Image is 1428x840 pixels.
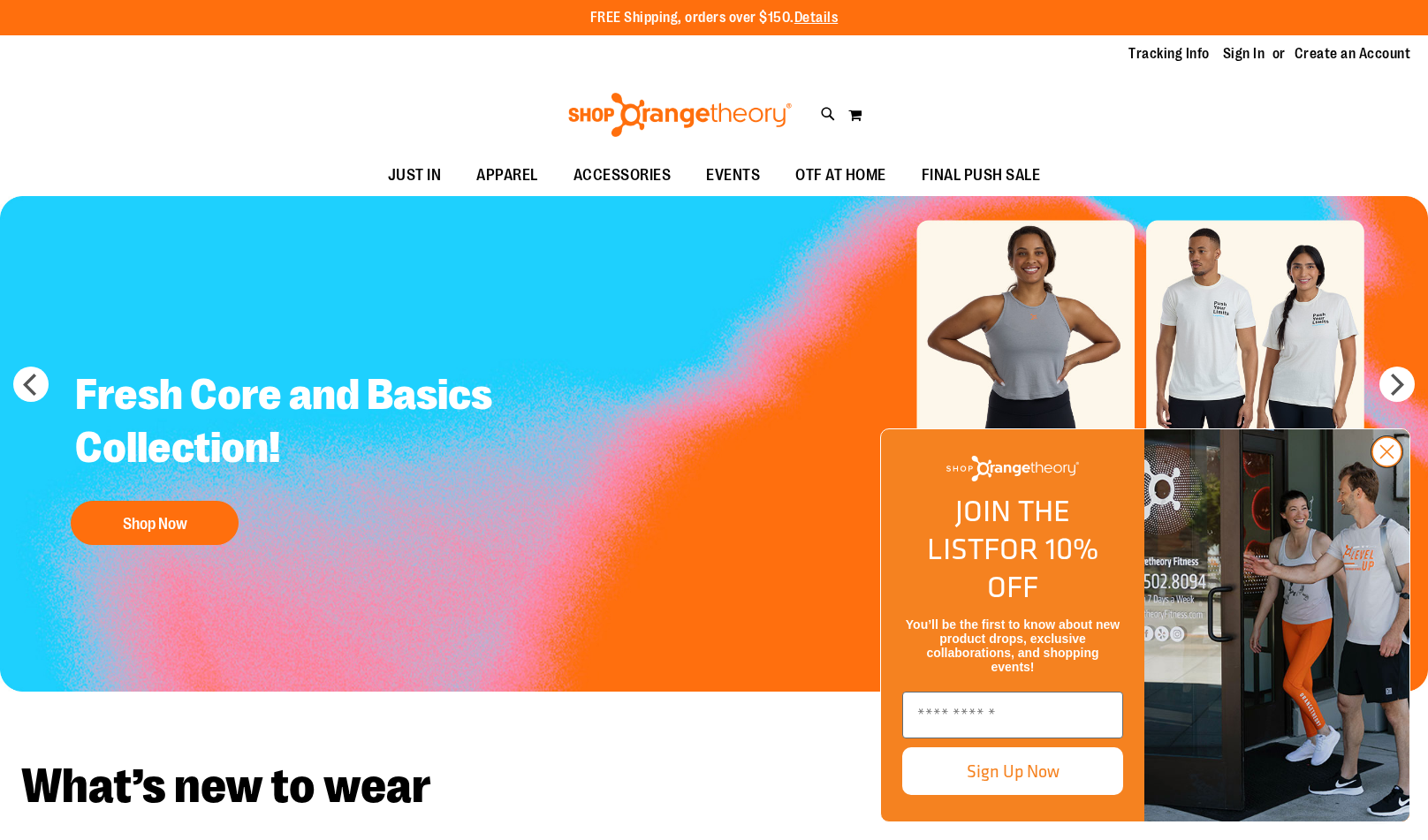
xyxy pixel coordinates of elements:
[1295,44,1411,64] a: Create an Account
[902,692,1123,738] input: Enter email
[906,617,1120,674] span: You’ll be the first to know about new product drops, exclusive collaborations, and shopping events!
[13,367,49,402] button: prev
[902,747,1123,795] button: Sign Up Now
[794,10,839,26] a: Details
[1223,44,1265,64] a: Sign In
[984,526,1098,609] span: FOR 10% OFF
[573,155,672,195] span: ACCESSORIES
[590,8,839,28] p: FREE Shipping, orders over $150.
[927,488,1070,571] span: JOIN THE LIST
[21,762,1407,811] h2: What’s new to wear
[688,155,778,196] a: EVENTS
[62,355,533,554] a: Fresh Core and Basics Collection! Shop Now
[706,155,760,195] span: EVENTS
[862,411,1428,840] div: FLYOUT Form
[904,155,1059,196] a: FINAL PUSH SALE
[778,155,904,196] a: OTF AT HOME
[566,93,794,137] img: Shop Orangetheory
[1128,44,1210,64] a: Tracking Info
[1371,435,1403,468] button: Close dialog
[459,155,556,196] a: APPAREL
[71,501,239,545] button: Shop Now
[556,155,689,196] a: ACCESSORIES
[946,456,1079,481] img: Shop Orangetheory
[370,155,460,196] a: JUST IN
[388,155,442,195] span: JUST IN
[795,155,886,195] span: OTF AT HOME
[1144,429,1409,821] img: Shop Orangtheory
[476,155,538,195] span: APPAREL
[62,355,533,492] h2: Fresh Core and Basics Collection!
[1379,367,1415,402] button: next
[922,155,1041,195] span: FINAL PUSH SALE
